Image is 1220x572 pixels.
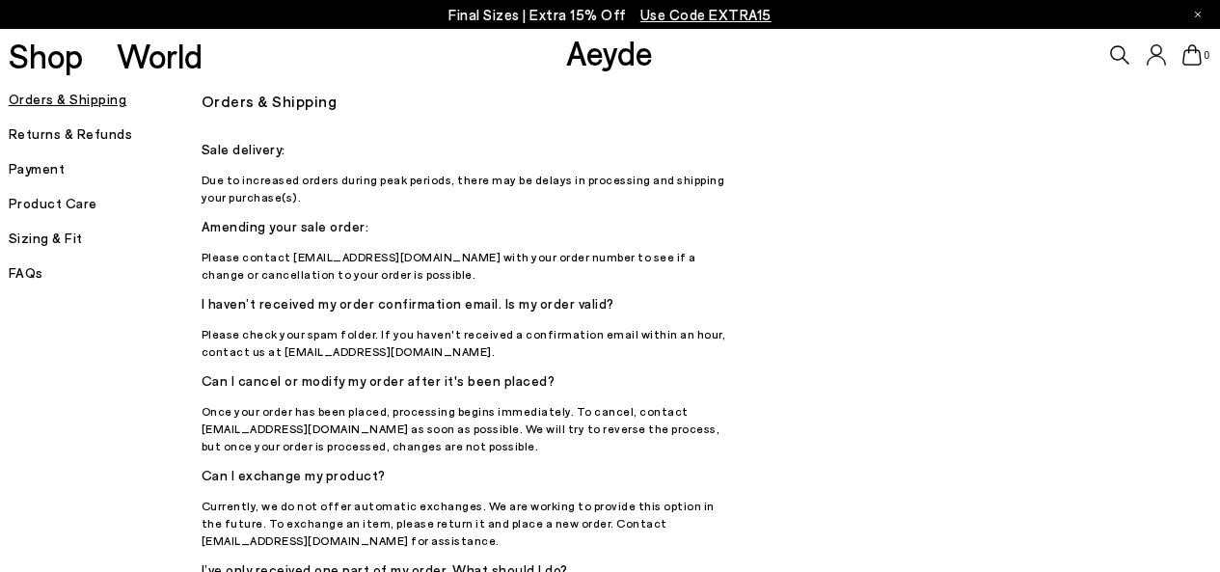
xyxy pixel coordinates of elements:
[202,368,732,395] h5: Can I cancel or modify my order after it's been placed?
[9,39,83,72] a: Shop
[202,136,732,163] h5: Sale delivery:
[202,290,732,317] h5: I haven’t received my order confirmation email. Is my order valid?
[1182,44,1202,66] a: 0
[202,497,732,549] p: Currently, we do not offer automatic exchanges. We are working to provide this option in the futu...
[448,3,772,27] p: Final Sizes | Extra 15% Off
[566,32,653,72] a: Aeyde
[9,155,202,182] h5: Payment
[202,213,732,240] h5: Amending your sale order:
[640,6,772,23] span: Navigate to /collections/ss25-final-sizes
[202,86,1036,117] h3: Orders & Shipping
[9,225,202,252] h5: Sizing & Fit
[117,39,203,72] a: World
[202,402,732,454] p: Once your order has been placed, processing begins immediately. To cancel, contact [EMAIL_ADDRESS...
[9,86,202,113] h5: Orders & Shipping
[202,462,732,489] h5: Can I exchange my product?
[9,190,202,217] h5: Product Care
[9,121,202,148] h5: Returns & Refunds
[202,325,732,360] p: Please check your spam folder. If you haven't received a confirmation email within an hour, conta...
[202,171,732,205] p: Due to increased orders during peak periods, there may be delays in processing and shipping your ...
[1202,50,1211,61] span: 0
[9,259,202,286] h5: FAQs
[202,248,732,283] p: Please contact [EMAIL_ADDRESS][DOMAIN_NAME] with your order number to see if a change or cancella...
